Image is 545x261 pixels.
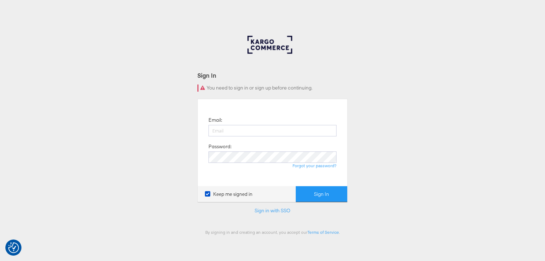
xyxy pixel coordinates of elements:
[293,163,337,168] a: Forgot your password?
[296,186,347,202] button: Sign In
[308,229,339,235] a: Terms of Service
[208,143,231,150] label: Password:
[197,84,348,92] div: You need to sign in or sign up before continuing.
[255,207,290,214] a: Sign in with SSO
[208,125,337,136] input: Email
[8,242,19,253] img: Revisit consent button
[197,71,348,79] div: Sign In
[8,242,19,253] button: Consent Preferences
[208,117,222,124] label: Email:
[205,191,252,198] label: Keep me signed in
[197,229,348,235] div: By signing in and creating an account, you accept our .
